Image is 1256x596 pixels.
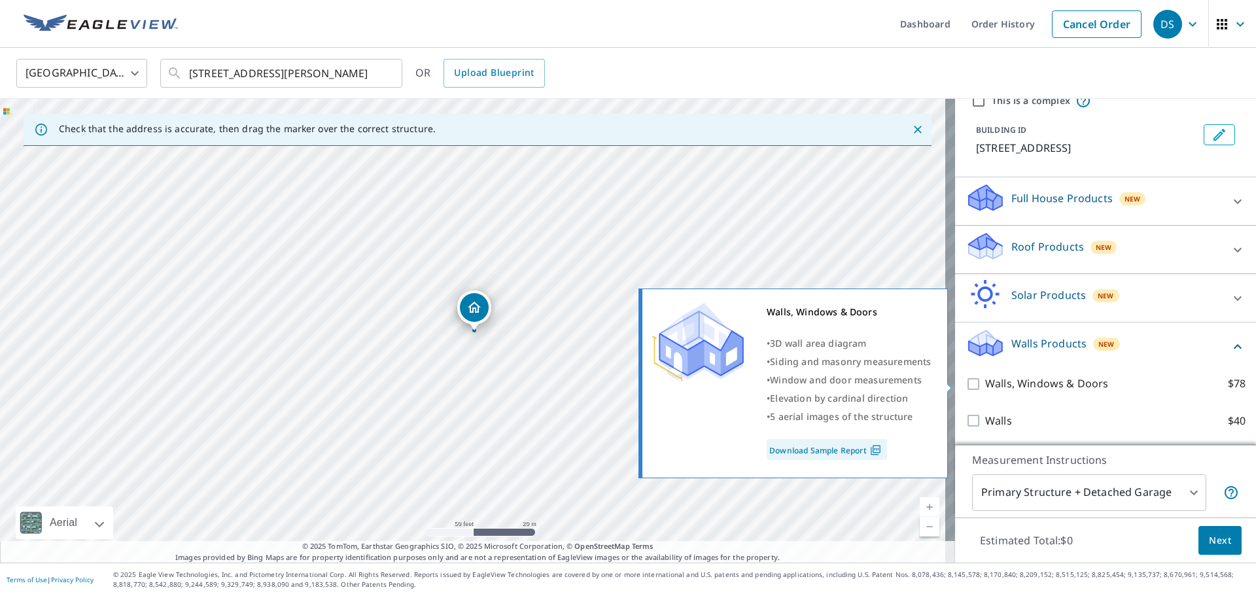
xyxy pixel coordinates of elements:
button: Close [909,121,926,138]
div: Primary Structure + Detached Garage [972,474,1206,511]
span: New [1096,242,1112,253]
p: Solar Products [1011,287,1086,303]
span: Upload Blueprint [454,65,534,81]
a: Current Level 19, Zoom In [920,497,939,517]
p: Roof Products [1011,239,1084,254]
span: New [1098,339,1115,349]
p: Estimated Total: $0 [969,526,1083,555]
p: Walls [985,413,1012,429]
p: [STREET_ADDRESS] [976,140,1198,156]
p: | [7,576,94,584]
span: Elevation by cardinal direction [770,392,908,404]
div: • [767,408,931,426]
div: DS [1153,10,1182,39]
div: • [767,334,931,353]
p: Measurement Instructions [972,452,1239,468]
p: $40 [1228,413,1246,429]
span: Your report will include the primary structure and a detached garage if one exists. [1223,485,1239,500]
div: • [767,353,931,371]
img: EV Logo [24,14,178,34]
div: Aerial [46,506,81,539]
span: 3D wall area diagram [770,337,866,349]
div: Walls, Windows & Doors [767,303,931,321]
div: Aerial [16,506,113,539]
div: Dropped pin, building 1, Residential property, 450 Knights Rd Elko New Market, MN 55054 [457,290,491,331]
div: • [767,389,931,408]
p: BUILDING ID [976,124,1026,135]
span: New [1098,290,1114,301]
a: OpenStreetMap [574,541,629,551]
a: Terms of Use [7,575,47,584]
button: Next [1198,526,1242,555]
span: © 2025 TomTom, Earthstar Geographics SIO, © 2025 Microsoft Corporation, © [302,541,654,552]
a: Terms [632,541,654,551]
a: Download Sample Report [767,439,887,460]
div: Full House ProductsNew [966,183,1246,220]
span: Siding and masonry measurements [770,355,931,368]
div: • [767,371,931,389]
a: Upload Blueprint [444,59,544,88]
p: Walls Products [1011,336,1087,351]
a: Cancel Order [1052,10,1142,38]
div: OR [415,59,545,88]
span: New [1125,194,1141,204]
p: © 2025 Eagle View Technologies, Inc. and Pictometry International Corp. All Rights Reserved. Repo... [113,570,1249,589]
p: Check that the address is accurate, then drag the marker over the correct structure. [59,123,436,135]
img: Pdf Icon [867,444,884,456]
span: Next [1209,533,1231,549]
p: Full House Products [1011,190,1113,206]
input: Search by address or latitude-longitude [189,55,375,92]
a: Current Level 19, Zoom Out [920,517,939,536]
a: Privacy Policy [51,575,94,584]
div: [GEOGRAPHIC_DATA] [16,55,147,92]
span: Window and door measurements [770,374,922,386]
span: 5 aerial images of the structure [770,410,913,423]
button: Edit building 1 [1204,124,1235,145]
div: Solar ProductsNew [966,279,1246,317]
div: Walls ProductsNew [966,328,1246,365]
label: This is a complex [992,94,1070,107]
p: Walls, Windows & Doors [985,376,1108,392]
div: Roof ProductsNew [966,231,1246,268]
p: $78 [1228,376,1246,392]
img: Premium [652,303,744,381]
